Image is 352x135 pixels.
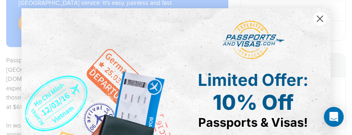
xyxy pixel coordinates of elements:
[324,107,344,127] div: Open Intercom Messenger
[223,21,284,59] img: passports and visas
[198,70,309,90] span: Limited Offer:
[213,90,294,115] span: 10% Off
[199,115,308,130] span: Passports & Visas!
[313,12,327,26] button: Close dialog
